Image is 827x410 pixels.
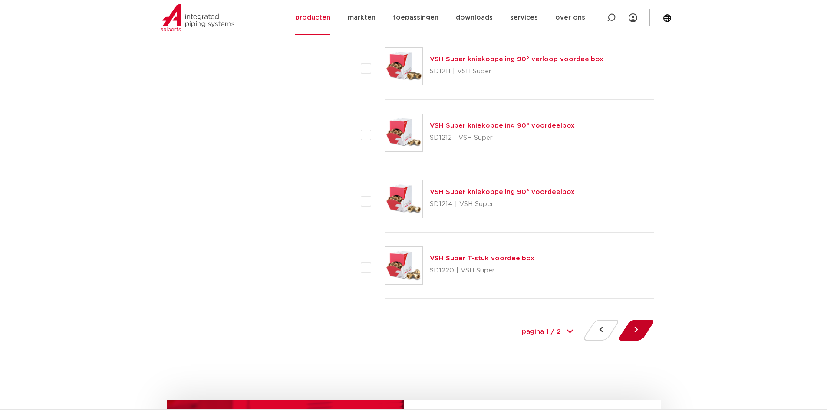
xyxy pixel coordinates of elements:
a: VSH Super kniekoppeling 90° verloop voordeelbox [430,56,603,62]
img: Thumbnail for VSH Super kniekoppeling 90° verloop voordeelbox [385,48,422,85]
p: SD1214 | VSH Super [430,197,575,211]
img: Thumbnail for VSH Super kniekoppeling 90° voordeelbox [385,180,422,218]
a: VSH Super T-stuk voordeelbox [430,255,534,262]
img: Thumbnail for VSH Super kniekoppeling 90° voordeelbox [385,114,422,151]
p: SD1212 | VSH Super [430,131,575,145]
a: VSH Super kniekoppeling 90° voordeelbox [430,122,575,129]
img: Thumbnail for VSH Super T-stuk voordeelbox [385,247,422,284]
a: VSH Super kniekoppeling 90° voordeelbox [430,189,575,195]
p: SD1211 | VSH Super [430,65,603,79]
p: SD1220 | VSH Super [430,264,534,278]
